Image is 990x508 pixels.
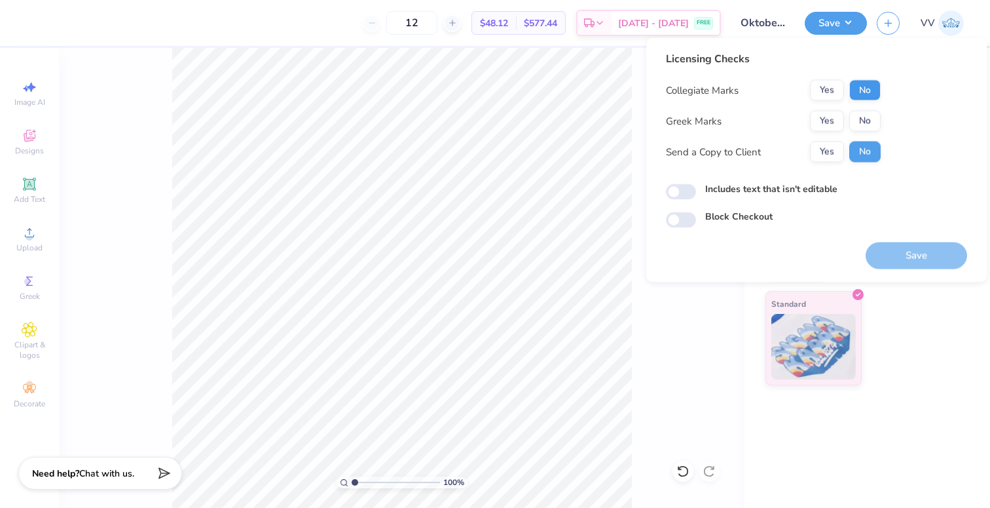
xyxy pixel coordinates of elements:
[805,12,867,35] button: Save
[443,477,464,488] span: 100 %
[666,51,881,67] div: Licensing Checks
[666,144,761,159] div: Send a Copy to Client
[810,80,844,101] button: Yes
[810,142,844,163] button: Yes
[771,314,856,380] img: Standard
[79,467,134,480] span: Chat with us.
[849,80,881,101] button: No
[15,146,44,156] span: Designs
[705,210,773,224] label: Block Checkout
[771,297,806,311] span: Standard
[386,11,437,35] input: – –
[666,113,722,128] div: Greek Marks
[921,16,935,31] span: VV
[480,16,508,30] span: $48.12
[731,10,795,36] input: Untitled Design
[938,10,964,36] img: Via Villanueva
[921,10,964,36] a: VV
[16,243,43,253] span: Upload
[705,182,837,196] label: Includes text that isn't editable
[7,340,52,361] span: Clipart & logos
[849,142,881,163] button: No
[14,399,45,409] span: Decorate
[810,111,844,132] button: Yes
[14,97,45,107] span: Image AI
[32,467,79,480] strong: Need help?
[666,83,739,98] div: Collegiate Marks
[697,18,710,28] span: FREE
[849,111,881,132] button: No
[618,16,689,30] span: [DATE] - [DATE]
[524,16,557,30] span: $577.44
[14,194,45,205] span: Add Text
[20,291,40,302] span: Greek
